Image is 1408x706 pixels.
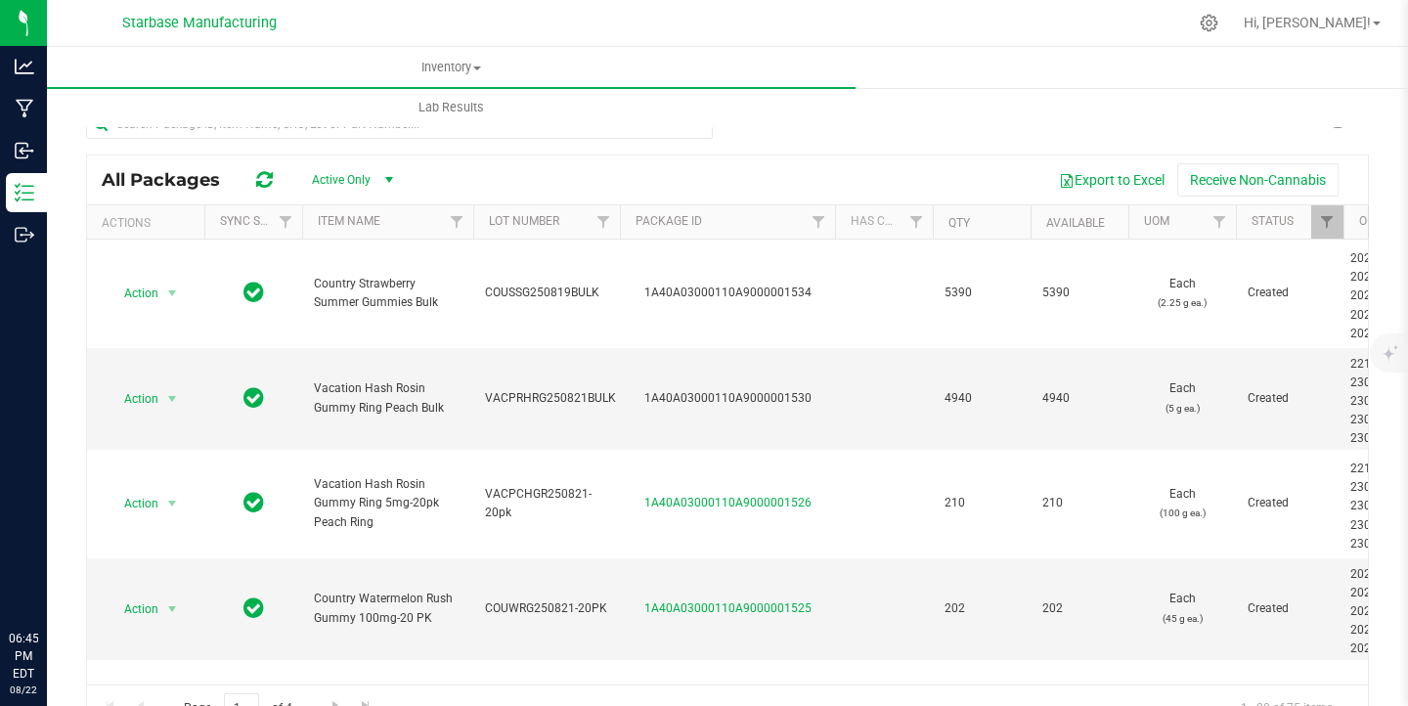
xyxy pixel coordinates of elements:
span: Country Watermelon Rush Gummy 100mg-20 PK [314,590,462,627]
p: (45 g ea.) [1140,609,1224,628]
a: Filter [441,205,473,239]
span: select [160,280,185,307]
span: Inventory [47,59,856,76]
span: Country Strawberry Summer Gummies Bulk [314,275,462,312]
a: Lot Number [489,214,559,228]
span: Action [107,596,159,623]
inline-svg: Inbound [15,141,34,160]
span: VACPRHRG250821BULK [485,389,616,408]
span: 202 [1042,599,1117,618]
a: Filter [588,205,620,239]
div: 1A40A03000110A9000001534 [617,284,838,302]
span: Vacation Hash Rosin Gummy Ring Peach Bulk [314,379,462,417]
inline-svg: Analytics [15,57,34,76]
span: In Sync [243,489,264,516]
span: Created [1248,284,1332,302]
span: 210 [1042,494,1117,512]
span: select [160,385,185,413]
span: select [160,490,185,517]
span: In Sync [243,595,264,622]
a: UOM [1144,214,1169,228]
div: 1A40A03000110A9000001530 [617,389,838,408]
button: Export to Excel [1046,163,1177,197]
span: Each [1140,485,1224,522]
p: (5 g ea.) [1140,399,1224,418]
a: Qty [948,216,970,230]
div: Actions [102,216,197,230]
span: Lab Results [392,99,510,116]
a: Available [1046,216,1105,230]
span: Vacation Hash Rosin Gummy Ring 5mg-20pk Peach Ring [314,475,462,532]
span: 210 [945,494,1019,512]
span: In Sync [243,384,264,412]
span: Action [107,385,159,413]
p: 06:45 PM EDT [9,630,38,683]
span: All Packages [102,169,240,191]
span: COUWRG250821-20PK [485,599,608,618]
span: Each [1140,379,1224,417]
a: Filter [1311,205,1343,239]
span: Each [1140,275,1224,312]
p: (100 g ea.) [1140,504,1224,522]
a: Filter [901,205,933,239]
span: 5390 [945,284,1019,302]
p: (2.25 g ea.) [1140,293,1224,312]
span: Created [1248,599,1332,618]
span: select [160,596,185,623]
span: Action [107,280,159,307]
inline-svg: Outbound [15,225,34,244]
span: Each [1140,590,1224,627]
a: 1A40A03000110A9000001526 [644,496,812,509]
inline-svg: Inventory [15,183,34,202]
a: Inventory [47,47,856,88]
a: Status [1252,214,1294,228]
span: Starbase Manufacturing [122,15,277,31]
span: 4940 [1042,389,1117,408]
span: Action [107,490,159,517]
a: 1A40A03000110A9000001525 [644,601,812,615]
button: Receive Non-Cannabis [1177,163,1339,197]
a: Filter [1204,205,1236,239]
a: Package ID [636,214,702,228]
a: Lab Results [47,87,856,128]
span: 5390 [1042,284,1117,302]
th: Has COA [835,205,933,240]
a: Filter [270,205,302,239]
span: Hi, [PERSON_NAME]! [1244,15,1371,30]
span: COUSSG250819BULK [485,284,608,302]
inline-svg: Manufacturing [15,99,34,118]
p: 08/22 [9,683,38,697]
span: In Sync [243,279,264,306]
iframe: Resource center [20,550,78,608]
span: Created [1248,494,1332,512]
a: Sync Status [220,214,295,228]
span: Created [1248,389,1332,408]
span: 4940 [945,389,1019,408]
span: VACPCHGR250821-20pk [485,485,608,522]
div: Manage settings [1197,14,1221,32]
span: 202 [945,599,1019,618]
a: Item Name [318,214,380,228]
a: Filter [803,205,835,239]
